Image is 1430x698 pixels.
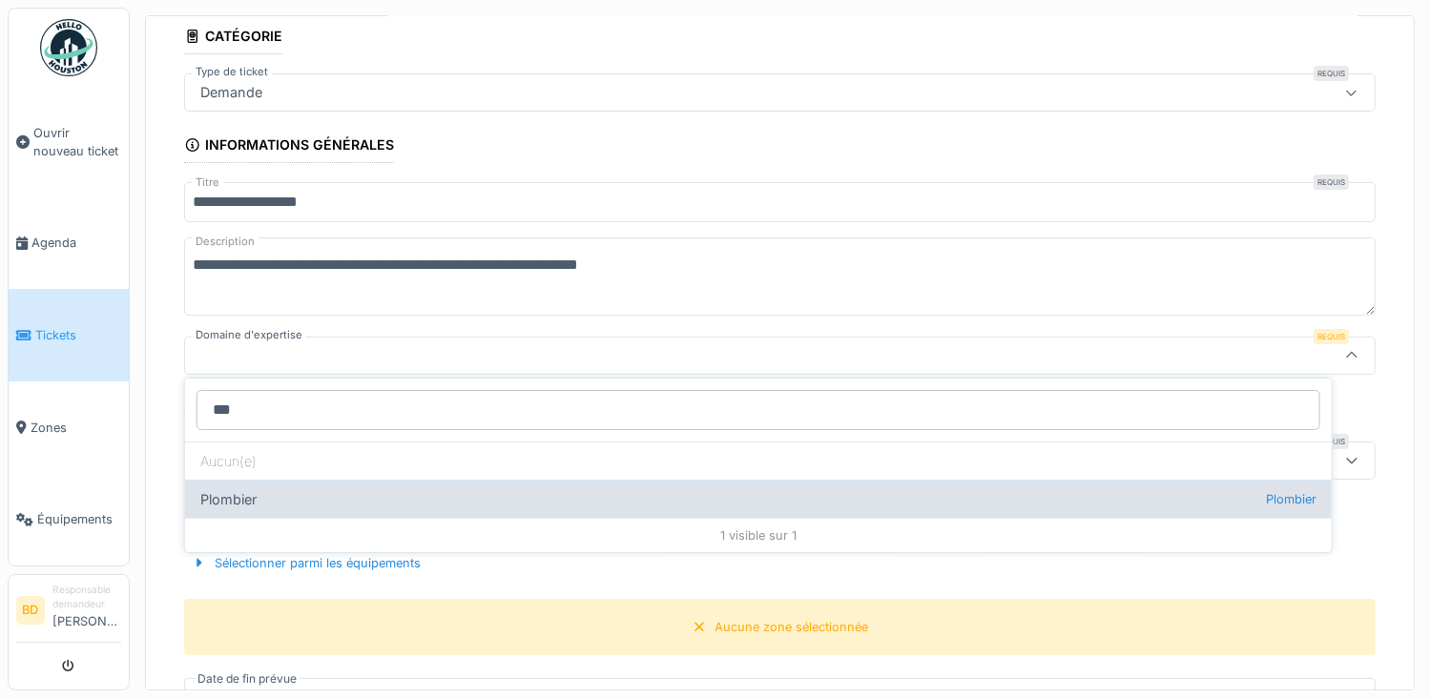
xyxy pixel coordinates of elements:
[1266,490,1316,508] span: Plombier
[9,473,129,565] a: Équipements
[33,124,121,160] span: Ouvrir nouveau ticket
[192,230,259,254] label: Description
[193,82,270,103] div: Demande
[184,22,282,54] div: Catégorie
[9,289,129,381] a: Tickets
[52,583,121,638] li: [PERSON_NAME]
[185,480,1332,518] div: Plombier
[31,419,121,437] span: Zones
[1314,329,1349,344] div: Requis
[185,441,1332,480] div: Aucun(e)
[715,618,868,636] div: Aucune zone sélectionnée
[35,326,121,344] span: Tickets
[40,19,97,76] img: Badge_color-CXgf-gQk.svg
[9,381,129,474] a: Zones
[184,550,428,576] div: Sélectionner parmi les équipements
[196,668,299,689] label: Date de fin prévue
[192,327,306,343] label: Domaine d'expertise
[185,518,1332,552] div: 1 visible sur 1
[184,131,394,163] div: Informations générales
[31,234,121,252] span: Agenda
[16,583,121,643] a: BD Responsable demandeur[PERSON_NAME]
[16,596,45,625] li: BD
[192,174,223,191] label: Titre
[9,87,129,197] a: Ouvrir nouveau ticket
[9,197,129,290] a: Agenda
[1314,174,1349,190] div: Requis
[1314,66,1349,81] div: Requis
[192,64,272,80] label: Type de ticket
[37,510,121,528] span: Équipements
[52,583,121,612] div: Responsable demandeur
